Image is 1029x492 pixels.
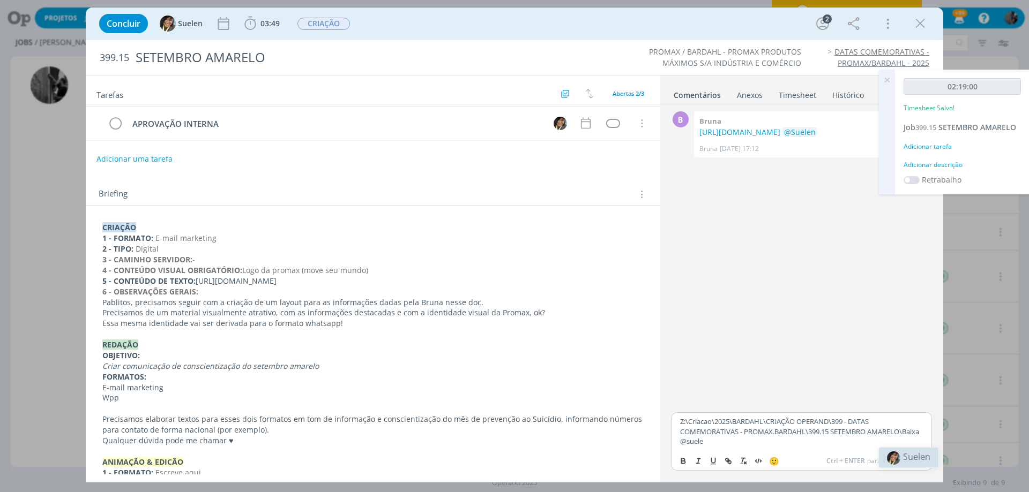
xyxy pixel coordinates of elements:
[178,20,203,27] span: Suelen
[649,47,801,67] a: PROMAX / BARDAHL - PROMAX PRODUTOS MÁXIMOS S/A INDÚSTRIA E COMÉRCIO
[915,123,936,132] span: 399.15
[699,127,780,137] a: [URL][DOMAIN_NAME]
[102,222,136,232] strong: CRIAÇÃO
[699,116,721,126] b: Bruna
[766,455,781,467] button: 🙂
[102,254,192,264] strong: 3 - CAMINHO SERVIDOR:
[102,435,644,446] p: Qualquer dúvida pode me chamar ♥
[100,52,129,64] span: 399.15
[102,265,242,275] strong: 4 - CONTEÚDO VISUAL OBRIGATÓRIO:
[938,122,1016,132] span: SETEMBRO AMARELO
[242,265,368,275] span: Logo da promax (move seu mundo)
[823,14,832,24] div: 2
[737,90,763,101] div: Anexos
[903,451,930,463] span: Suelen
[102,276,644,286] p: [URL][DOMAIN_NAME]
[834,47,929,67] a: DATAS COMEMORATIVAS - PROMAX/BARDAHL - 2025
[99,187,128,201] span: Briefing
[904,103,955,113] p: Timesheet Salvo!
[102,457,183,467] strong: ANIMAÇÃO & EDICÃO
[102,286,198,297] strong: 6 - OBSERVAÇÕES GERAIS:
[904,122,1016,132] a: Job399.15SETEMBRO AMARELO
[297,18,350,30] span: CRIAÇÃO
[102,233,153,243] strong: 1 - FORMATO:
[297,17,351,31] button: CRIAÇÃO
[155,233,217,243] span: E-mail marketing
[155,467,201,478] span: Escreve aqui
[102,414,644,435] p: Precisamos elaborar textos para esses dois formatos em tom de informação e conscientização do mês...
[680,417,923,446] p: Z:\Criacao\2025\BARDAHL\CRIAÇÃO OPERAND\399 - DATAS COMEMORATIVAS - PROMAX.BARDAHL\399.15 SETEMBR...
[552,115,568,131] button: S
[586,89,593,99] img: arrow-down-up.svg
[673,85,721,101] a: Comentários
[613,89,644,97] span: Abertas 2/3
[96,87,123,100] span: Tarefas
[102,318,644,329] p: Essa mesma identidade vai ser derivada para o formato whatsapp!
[86,7,943,482] div: dialog
[160,16,203,32] button: SSuelen
[107,19,140,28] span: Concluir
[131,44,579,71] div: SETEMBRO AMARELO
[904,142,1021,152] div: Adicionar tarefa
[102,382,644,393] p: E-mail marketing
[102,339,138,350] strong: REDAÇÃO
[887,451,900,465] img: 1728412103_7b8469_whatsapp_image_20241008_at_152526.jpeg
[922,174,961,185] label: Retrabalho
[192,254,195,264] span: -
[102,350,140,360] strong: OBJETIVO:
[96,149,173,169] button: Adicionar uma tarefa
[784,127,816,137] span: @Suelen
[102,372,146,382] strong: FORMATOS:
[720,144,759,154] span: [DATE] 17:12
[102,361,319,371] em: Criar comunicação de conscientização do setembro amarelo
[99,14,148,33] button: Concluir
[102,307,644,318] p: Precisamos de um material visualmente atrativo, com as informações destacadas e com a identidade ...
[102,467,153,478] strong: 1 - FORMATO:
[128,117,543,131] div: APROVAÇÃO INTERNA
[102,244,133,254] strong: 2 - TIPO:
[904,160,1021,170] div: Adicionar descrição
[673,111,689,127] div: B
[136,244,159,254] span: Digital
[814,15,831,32] button: 2
[826,456,867,466] span: Ctrl + ENTER
[160,16,176,32] img: S
[102,297,644,308] p: Pablitos, precisamos seguir com a criação de um layout para as informações dadas pela Bruna nesse...
[826,456,901,466] span: para enviar
[699,144,718,154] p: Bruna
[242,15,282,32] button: 03:49
[554,117,567,130] img: S
[260,18,280,28] span: 03:49
[102,392,644,403] p: Wpp
[102,276,196,286] strong: 5 - CONTEÚDO DE TEXTO:
[769,456,779,466] span: 🙂
[778,85,817,101] a: Timesheet
[832,85,864,101] a: Histórico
